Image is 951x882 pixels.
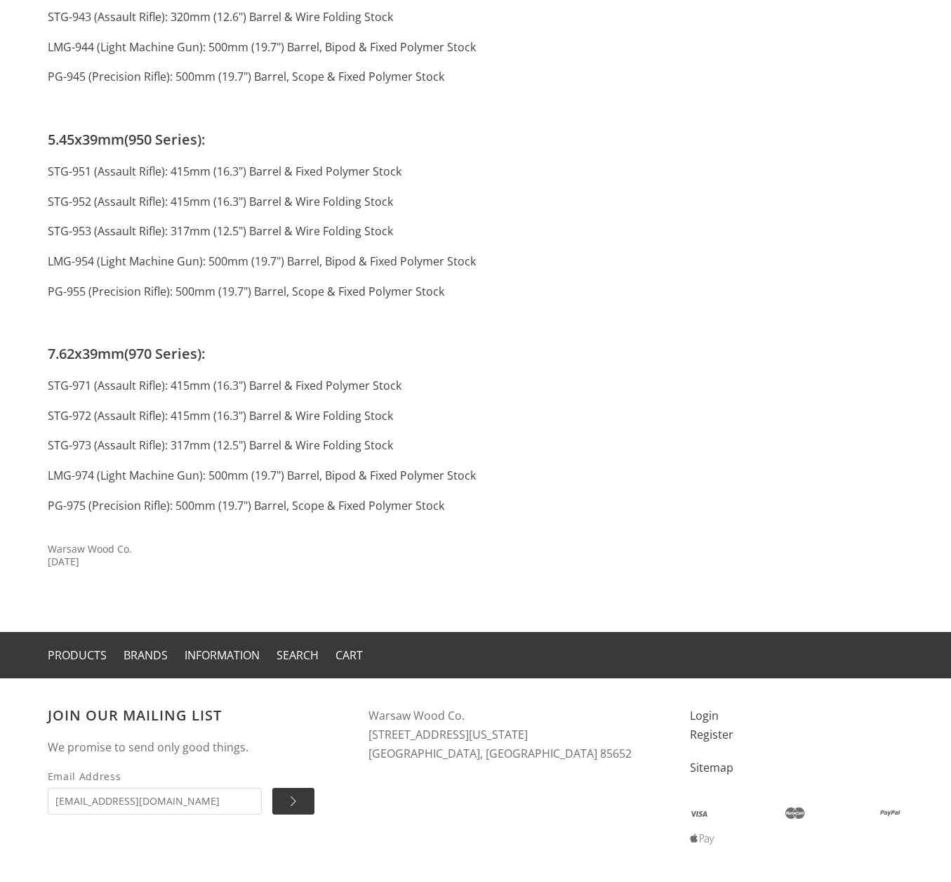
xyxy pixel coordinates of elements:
span: PG-955 (Precision Rifle): 500mm (19.7") Barrel, Scope & Fixed Polymer Stock [48,284,444,299]
span: (950 Series): [124,130,205,149]
span: LMG-944 (Light Machine Gun): 500mm (19.7") Barrel, Bipod & Fixed Polymer Stock [48,39,476,55]
p: We promise to send only good things. [48,738,341,757]
span: Email Address [48,768,262,784]
a: Information [185,647,260,663]
span: STG-953 (Assault Rifle): 317mm (12.5") Barrel & Wire Folding Stock [48,223,393,239]
a: Products [48,647,107,663]
span: STG-952 (Assault Rifle): 415mm (16.3") Barrel & Wire Folding Stock [48,194,393,209]
div: [DATE] [48,555,662,568]
span: STG-951 (Assault Rifle): 415mm (16.3") Barrel & Fixed Polymer Stock [48,164,401,179]
input:  [272,788,314,815]
a: Brands [124,647,168,663]
input: Email Address [48,788,262,815]
span: STG-972 (Assault Rifle): 415mm (16.3") Barrel & Wire Folding Stock [48,408,393,423]
span: 7.62x39mm [48,344,124,363]
span: 5.45x39mm [48,130,205,149]
span: STG-971 (Assault Rifle): 415mm (16.3") Barrel & Fixed Polymer Stock [48,378,401,393]
a: Search [277,647,319,663]
address: Warsaw Wood Co. [STREET_ADDRESS][US_STATE] [GEOGRAPHIC_DATA], [GEOGRAPHIC_DATA] 85652 [368,706,662,763]
span: (970 Series): [124,344,205,363]
span: PG-945 (Precision Rifle): 500mm (19.7") Barrel, Scope & Fixed Polymer Stock [48,69,444,84]
div: Warsaw Wood Co. [48,543,662,555]
span: STG-973 (Assault Rifle): 317mm (12.5") Barrel & Wire Folding Stock [48,437,393,453]
h3: Join our mailing list [48,706,341,724]
a: Sitemap [690,760,733,775]
a: Register [690,727,733,742]
a: Login [690,708,719,723]
span: STG-943 (Assault Rifle): 320mm (12.6") Barrel & Wire Folding Stock [48,9,393,25]
span: PG-975 (Precision Rifle): 500mm (19.7") Barrel, Scope & Fixed Polymer Stock [48,498,444,513]
span: LMG-954 (Light Machine Gun): 500mm (19.7") Barrel, Bipod & Fixed Polymer Stock [48,254,476,269]
a: Cart [335,647,363,663]
span: LMG-974 (Light Machine Gun): 500mm (19.7") Barrel, Bipod & Fixed Polymer Stock [48,468,476,483]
